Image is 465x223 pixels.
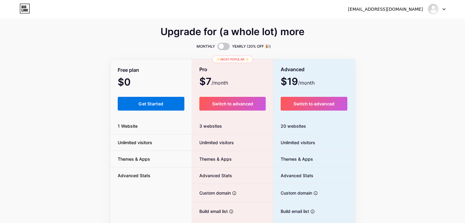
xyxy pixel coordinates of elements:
span: Switch to advanced [212,101,253,106]
span: Unlimited visitors [273,139,315,146]
span: Themes & Apps [273,156,313,162]
span: $19 [281,78,315,86]
span: YEARLY (20% OFF 🎉) [232,43,271,49]
span: /month [212,79,228,86]
span: Build email list [192,208,228,214]
span: Unlimited visitors [192,139,234,146]
span: $7 [199,78,228,86]
span: Switch to advanced [293,101,334,106]
span: Advanced [281,64,304,75]
span: Custom domain [273,190,312,196]
span: Themes & Apps [192,156,232,162]
span: Advanced Stats [192,172,232,179]
span: Upgrade for (a whole lot) more [161,28,304,35]
div: 20 websites [273,118,355,134]
span: 1 Website [110,123,145,129]
div: 3 websites [192,118,273,134]
button: Switch to advanced [281,97,348,111]
span: Get Started [138,101,163,106]
span: Unlimited visitors [110,139,160,146]
span: Build email list [273,208,309,214]
span: Free plan [118,65,139,75]
span: Pro [199,64,207,75]
button: Get Started [118,97,185,111]
img: aximizuk [427,3,439,15]
span: MONTHLY [197,43,215,49]
span: Advanced Stats [110,172,158,179]
div: [EMAIL_ADDRESS][DOMAIN_NAME] [348,6,423,13]
span: /month [298,79,315,86]
span: Themes & Apps [110,156,157,162]
span: $0 [118,79,147,87]
span: Custom domain [192,190,231,196]
div: ✨ Most popular ✨ [212,56,253,63]
button: Switch to advanced [199,97,266,111]
span: Advanced Stats [273,172,313,179]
